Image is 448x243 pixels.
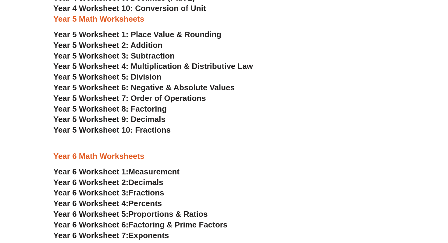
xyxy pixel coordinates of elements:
[53,167,129,176] span: Year 6 Worksheet 1:
[53,125,171,134] a: Year 5 Worksheet 10: Fractions
[129,199,162,208] span: Percents
[129,167,180,176] span: Measurement
[53,151,395,162] h3: Year 6 Math Worksheets
[53,220,129,229] span: Year 6 Worksheet 6:
[53,209,208,219] a: Year 6 Worksheet 5:Proportions & Ratios
[53,51,175,60] a: Year 5 Worksheet 3: Subtraction
[129,220,228,229] span: Factoring & Prime Factors
[129,178,163,187] span: Decimals
[53,83,235,92] a: Year 5 Worksheet 6: Negative & Absolute Values
[53,115,165,124] a: Year 5 Worksheet 9: Decimals
[53,178,129,187] span: Year 6 Worksheet 2:
[53,104,167,113] a: Year 5 Worksheet 8: Factoring
[53,4,206,13] a: Year 4 Worksheet 10: Conversion of Unit
[53,62,253,71] a: Year 5 Worksheet 4: Multiplication & Distributive Law
[53,178,163,187] a: Year 6 Worksheet 2:Decimals
[53,209,129,219] span: Year 6 Worksheet 5:
[343,174,448,243] iframe: Chat Widget
[129,209,208,219] span: Proportions & Ratios
[129,188,164,197] span: Fractions
[53,220,227,229] a: Year 6 Worksheet 6:Factoring & Prime Factors
[53,41,162,50] a: Year 5 Worksheet 2: Addition
[129,231,169,240] span: Exponents
[53,199,129,208] span: Year 6 Worksheet 4:
[53,30,221,39] a: Year 5 Worksheet 1: Place Value & Rounding
[53,199,162,208] a: Year 6 Worksheet 4:Percents
[53,14,395,24] h3: Year 5 Math Worksheets
[53,188,164,197] a: Year 6 Worksheet 3:Fractions
[53,167,180,176] a: Year 6 Worksheet 1:Measurement
[53,231,129,240] span: Year 6 Worksheet 7:
[53,188,129,197] span: Year 6 Worksheet 3:
[53,231,169,240] a: Year 6 Worksheet 7:Exponents
[53,94,206,103] a: Year 5 Worksheet 7: Order of Operations
[53,72,162,81] a: Year 5 Worksheet 5: Division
